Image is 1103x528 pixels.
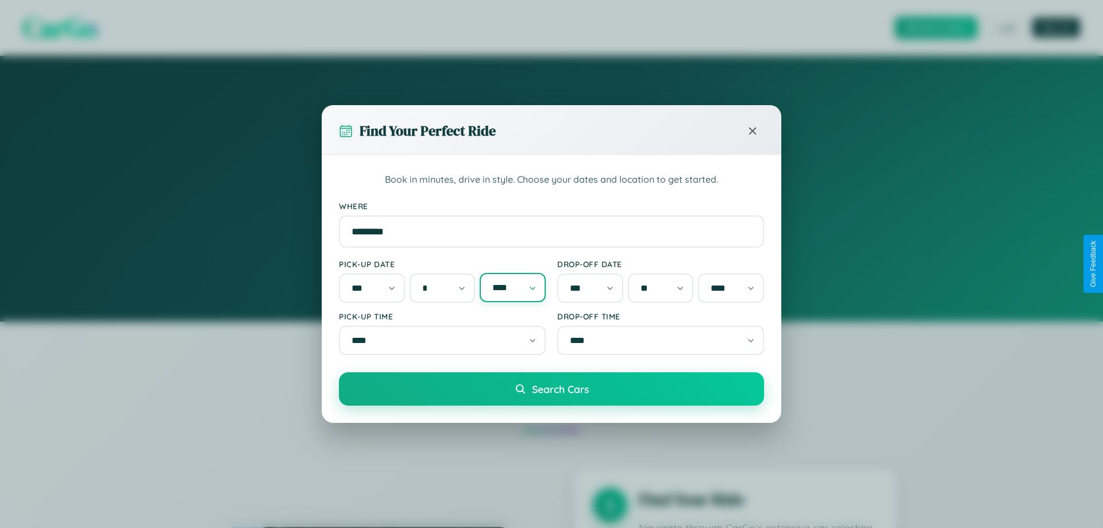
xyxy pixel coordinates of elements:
[339,172,764,187] p: Book in minutes, drive in style. Choose your dates and location to get started.
[339,259,546,269] label: Pick-up Date
[339,372,764,406] button: Search Cars
[532,383,589,395] span: Search Cars
[557,311,764,321] label: Drop-off Time
[339,311,546,321] label: Pick-up Time
[339,201,764,211] label: Where
[557,259,764,269] label: Drop-off Date
[360,121,496,140] h3: Find Your Perfect Ride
